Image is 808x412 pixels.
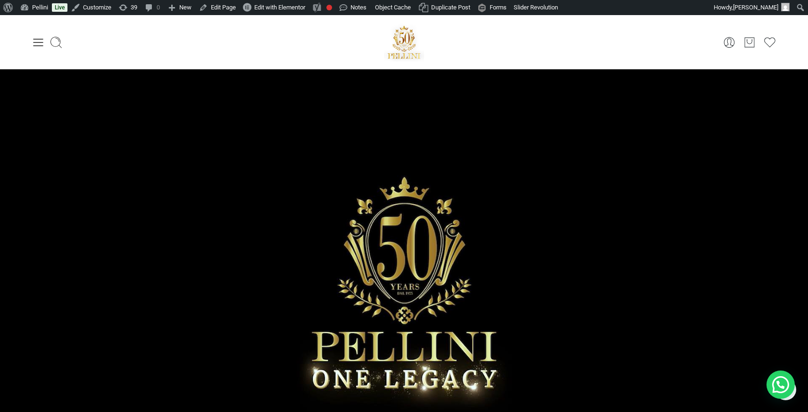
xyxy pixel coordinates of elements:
a: My Account [723,36,736,49]
span: Slider Revolution [514,4,558,11]
a: Cart [743,36,756,49]
span: [PERSON_NAME] [733,4,778,11]
img: Pellini [384,22,425,62]
div: Focus keyphrase not set [326,5,332,10]
a: Wishlist [763,36,776,49]
span: Edit with Elementor [254,4,305,11]
a: Live [52,3,67,12]
a: Pellini - [384,22,425,62]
